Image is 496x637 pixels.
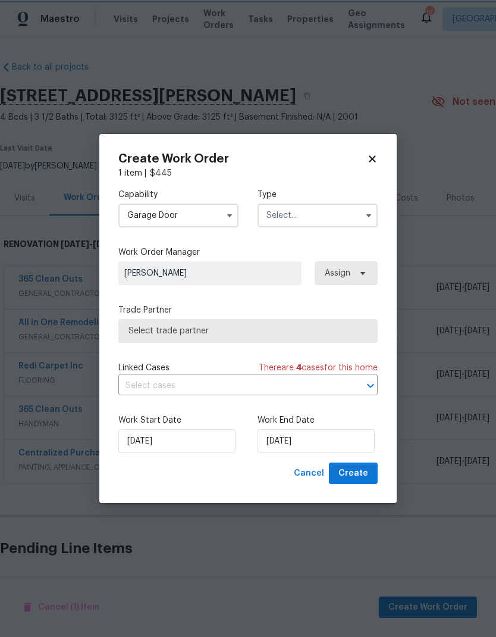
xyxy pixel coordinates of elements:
[362,208,376,223] button: Show options
[258,204,378,227] input: Select...
[118,204,238,227] input: Select...
[325,267,350,279] span: Assign
[118,304,378,316] label: Trade Partner
[118,362,169,374] span: Linked Cases
[296,364,302,372] span: 4
[258,189,378,201] label: Type
[118,414,238,426] label: Work Start Date
[329,463,378,485] button: Create
[118,246,378,258] label: Work Order Manager
[289,463,329,485] button: Cancel
[294,466,324,481] span: Cancel
[118,167,378,179] div: 1 item |
[128,325,368,337] span: Select trade partner
[118,377,344,395] input: Select cases
[118,153,367,165] h2: Create Work Order
[118,189,238,201] label: Capability
[124,267,296,279] span: [PERSON_NAME]
[338,466,368,481] span: Create
[259,362,378,374] span: There are case s for this home
[150,169,172,177] span: $ 445
[258,429,375,453] input: M/D/YYYY
[258,414,378,426] label: Work End Date
[362,377,379,394] button: Open
[222,208,237,223] button: Show options
[118,429,236,453] input: M/D/YYYY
